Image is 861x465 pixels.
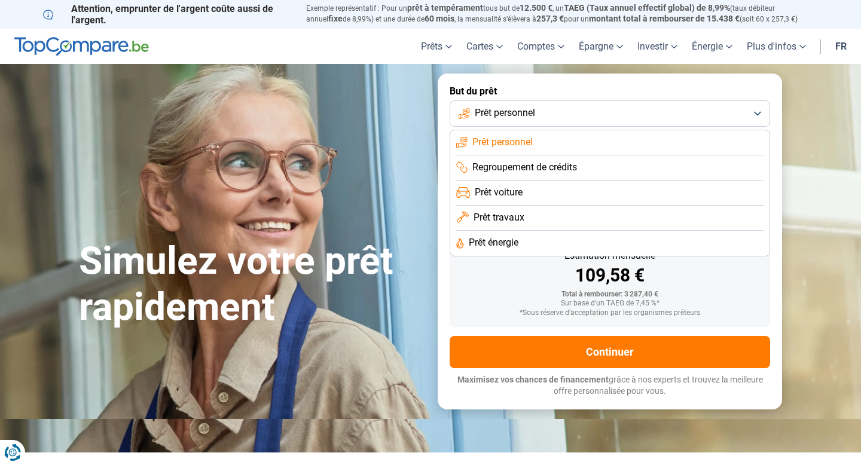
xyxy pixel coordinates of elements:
button: Continuer [450,336,770,368]
span: 12.500 € [520,3,552,13]
p: Exemple représentatif : Pour un tous but de , un (taux débiteur annuel de 8,99%) et une durée de ... [306,3,818,25]
span: TAEG (Taux annuel effectif global) de 8,99% [564,3,730,13]
a: Épargne [572,29,630,64]
span: Prêt personnel [472,136,533,149]
span: Prêt énergie [469,236,518,249]
a: Comptes [510,29,572,64]
a: Investir [630,29,685,64]
span: Prêt personnel [475,106,535,120]
a: Cartes [459,29,510,64]
span: 257,3 € [536,14,564,23]
span: Prêt voiture [475,186,523,199]
span: montant total à rembourser de 15.438 € [589,14,740,23]
a: Prêts [414,29,459,64]
span: Prêt travaux [474,211,524,224]
label: But du prêt [450,85,770,97]
p: grâce à nos experts et trouvez la meilleure offre personnalisée pour vous. [450,374,770,397]
span: Maximisez vos chances de financement [457,375,609,384]
div: 109,58 € [459,267,761,284]
span: 60 mois [425,14,454,23]
a: fr [828,29,854,64]
div: *Sous réserve d'acceptation par les organismes prêteurs [459,309,761,317]
div: Estimation mensuelle [459,251,761,261]
a: Énergie [685,29,740,64]
div: Sur base d'un TAEG de 7,45 %* [459,299,761,308]
span: Regroupement de crédits [472,161,577,174]
p: Attention, emprunter de l'argent coûte aussi de l'argent. [43,3,292,26]
div: Total à rembourser: 3 287,40 € [459,290,761,299]
h1: Simulez votre prêt rapidement [79,238,423,331]
button: Prêt personnel [450,100,770,127]
img: TopCompare [14,37,149,56]
span: prêt à tempérament [407,3,483,13]
span: fixe [328,14,343,23]
a: Plus d'infos [740,29,813,64]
